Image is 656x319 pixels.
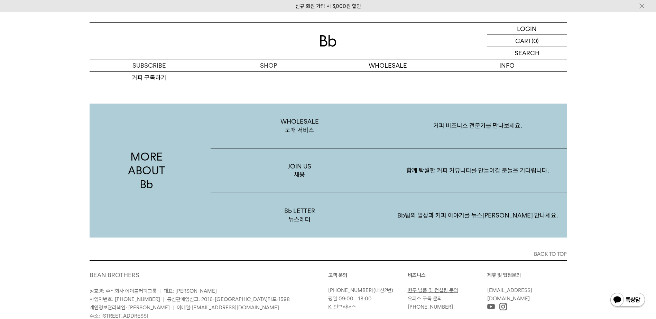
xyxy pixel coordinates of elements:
[211,148,567,193] a: JOIN US채용 함께 탁월한 커피 커뮤니티를 만들어갈 분들을 기다립니다.
[211,148,389,193] p: JOIN US 채용
[211,193,567,238] a: Bb LETTER뉴스레터 Bb팀의 일상과 커피 이야기를 뉴스[PERSON_NAME] 만나세요.
[487,271,567,279] p: 제휴 및 입점문의
[532,35,539,47] p: (0)
[90,271,139,279] a: BEAN BROTHERS
[408,287,458,293] a: 원두 납품 및 컨설팅 문의
[163,296,164,302] span: |
[90,296,160,302] span: 사업자번호: [PHONE_NUMBER]
[389,197,567,233] p: Bb팀의 일상과 커피 이야기를 뉴스[PERSON_NAME] 만나세요.
[90,304,170,311] span: 개인정보관리책임: [PERSON_NAME]
[295,3,361,9] a: 신규 회원 가입 시 3,000원 할인
[90,313,148,319] span: 주소: [STREET_ADDRESS]
[447,59,567,71] p: INFO
[211,104,567,148] a: WHOLESALE도매 서비스 커피 비즈니스 전문가를 만나보세요.
[610,292,646,309] img: 카카오톡 채널 1:1 채팅 버튼
[517,23,537,35] p: LOGIN
[487,287,532,302] a: [EMAIL_ADDRESS][DOMAIN_NAME]
[408,296,442,302] a: 오피스 구독 문의
[487,35,567,47] a: CART (0)
[90,72,209,84] a: 커피 구독하기
[328,286,404,294] p: (내선2번)
[211,193,389,238] p: Bb LETTER 뉴스레터
[389,153,567,188] p: 함께 탁월한 커피 커뮤니티를 만들어갈 분들을 기다립니다.
[515,47,539,59] p: SEARCH
[328,59,447,71] p: WHOLESALE
[90,104,204,238] p: MORE ABOUT Bb
[328,287,373,293] a: [PHONE_NUMBER]
[487,23,567,35] a: LOGIN
[90,288,157,294] span: 상호명: 주식회사 에이블커피그룹
[328,271,408,279] p: 고객 문의
[90,248,567,260] button: BACK TO TOP
[389,108,567,144] p: 커피 비즈니스 전문가를 만나보세요.
[177,304,279,311] span: 이메일:
[328,294,404,303] p: 평일 09:00 - 18:00
[408,271,487,279] p: 비즈니스
[167,296,290,302] span: 통신판매업신고: 2016-[GEOGRAPHIC_DATA]마포-1598
[90,59,209,71] a: SUBSCRIBE
[209,59,328,71] a: SHOP
[328,304,356,310] a: K. 빈브라더스
[320,35,336,47] img: 로고
[211,104,389,148] p: WHOLESALE 도매 서비스
[515,35,532,47] p: CART
[192,304,279,311] a: [EMAIL_ADDRESS][DOMAIN_NAME]
[164,288,217,294] span: 대표: [PERSON_NAME]
[408,304,453,310] a: [PHONE_NUMBER]
[173,304,174,311] span: |
[159,288,161,294] span: |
